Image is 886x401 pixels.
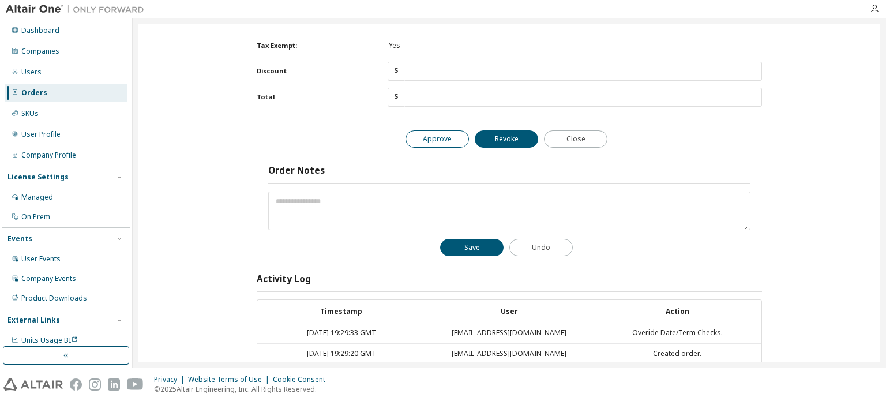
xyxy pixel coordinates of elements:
[21,68,42,77] div: Users
[388,88,404,107] div: $
[21,47,59,56] div: Companies
[273,375,332,384] div: Cookie Consent
[257,323,425,343] td: [DATE] 19:29:33 GMT
[108,378,120,391] img: linkedin.svg
[154,375,188,384] div: Privacy
[7,173,69,182] div: License Settings
[6,3,150,15] img: Altair One
[21,274,76,283] div: Company Events
[21,26,59,35] div: Dashboard
[257,41,366,50] label: Tax Exempt:
[509,239,573,256] button: Undo
[21,151,76,160] div: Company Profile
[21,109,39,118] div: SKUs
[425,323,593,343] td: [EMAIL_ADDRESS][DOMAIN_NAME]
[594,323,761,343] td: Overide Date/Term Checks.
[594,343,761,364] td: Created order.
[544,130,607,148] button: Close
[425,300,593,323] th: User
[21,294,87,303] div: Product Downloads
[3,378,63,391] img: altair_logo.svg
[70,378,82,391] img: facebook.svg
[21,335,78,345] span: Units Usage BI
[257,273,311,285] h3: Activity Log
[594,300,761,323] th: Action
[257,66,369,76] label: Discount
[389,41,762,50] div: Yes
[425,343,593,364] td: [EMAIL_ADDRESS][DOMAIN_NAME]
[268,165,325,177] h3: Order Notes
[127,378,144,391] img: youtube.svg
[406,130,469,148] button: Approve
[89,378,101,391] img: instagram.svg
[388,62,404,81] div: $
[257,92,369,102] label: Total
[188,375,273,384] div: Website Terms of Use
[440,239,504,256] button: Save
[7,234,32,243] div: Events
[21,130,61,139] div: User Profile
[257,343,425,364] td: [DATE] 19:29:20 GMT
[21,254,61,264] div: User Events
[21,212,50,222] div: On Prem
[21,193,53,202] div: Managed
[475,130,538,148] button: Revoke
[7,316,60,325] div: External Links
[257,300,425,323] th: Timestamp
[21,88,47,98] div: Orders
[154,384,332,394] p: © 2025 Altair Engineering, Inc. All Rights Reserved.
